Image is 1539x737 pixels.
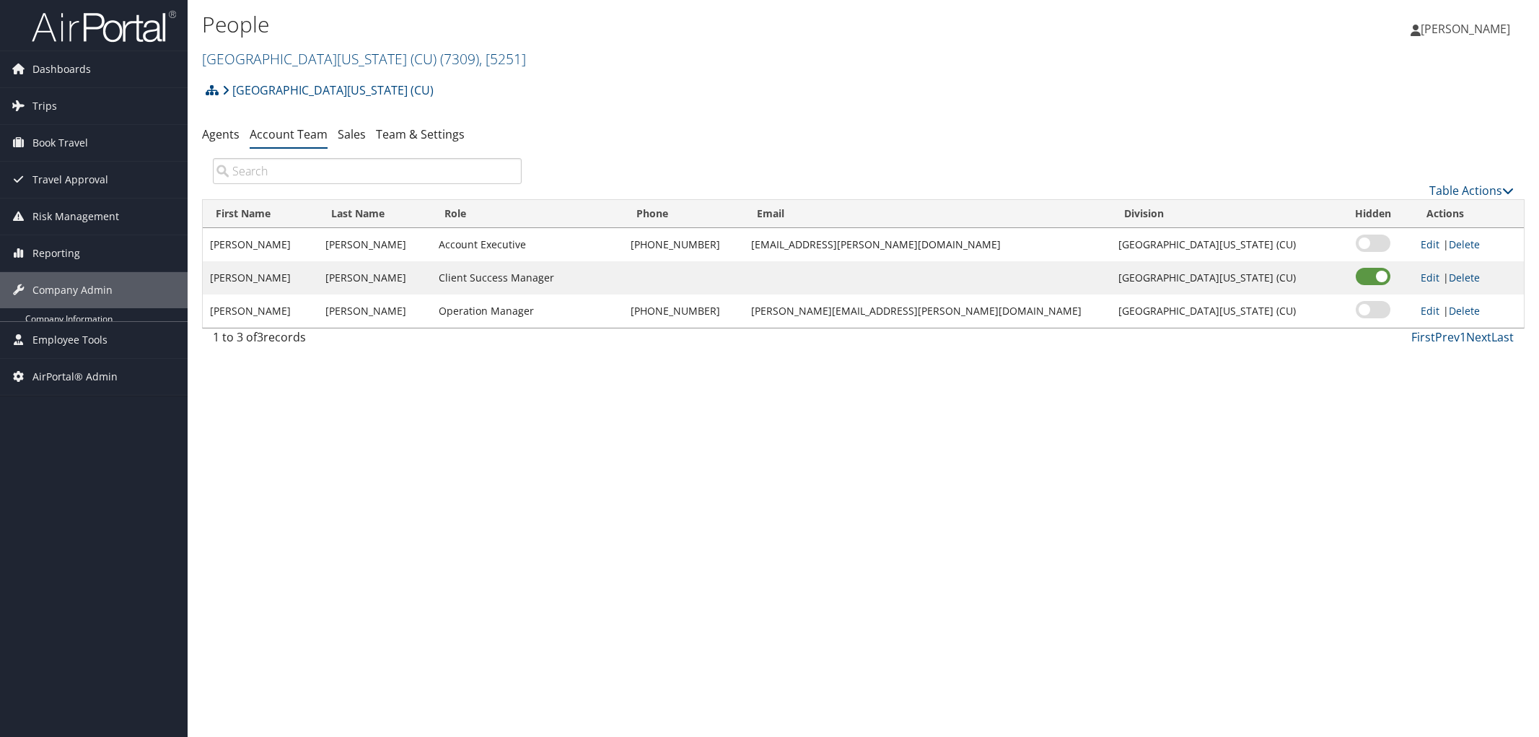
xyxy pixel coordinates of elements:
[318,228,431,261] td: [PERSON_NAME]
[431,295,624,328] td: Operation Manager
[32,162,108,198] span: Travel Approval
[202,126,240,142] a: Agents
[338,126,366,142] a: Sales
[32,272,113,308] span: Company Admin
[222,76,434,105] a: [GEOGRAPHIC_DATA][US_STATE] (CU)
[1449,304,1480,318] a: Delete
[213,328,522,353] div: 1 to 3 of records
[250,126,328,142] a: Account Team
[479,49,526,69] span: , [ 5251 ]
[203,228,318,261] td: [PERSON_NAME]
[1449,237,1480,251] a: Delete
[744,228,1112,261] td: [EMAIL_ADDRESS][PERSON_NAME][DOMAIN_NAME]
[318,295,431,328] td: [PERSON_NAME]
[257,329,263,345] span: 3
[203,200,318,228] th: First Name: activate to sort column ascending
[1421,271,1439,284] a: Edit
[213,158,522,184] input: Search
[1429,183,1514,199] a: Table Actions
[1111,200,1332,228] th: Division: activate to sort column ascending
[623,228,743,261] td: [PHONE_NUMBER]
[1413,261,1524,295] td: |
[440,49,479,69] span: ( 7309 )
[1413,200,1524,228] th: Actions
[203,261,318,295] td: [PERSON_NAME]
[1466,329,1491,345] a: Next
[431,200,624,228] th: Role: activate to sort column ascending
[1332,200,1413,228] th: Hidden: activate to sort column ascending
[1111,295,1332,328] td: [GEOGRAPHIC_DATA][US_STATE] (CU)
[1411,329,1435,345] a: First
[202,9,1084,40] h1: People
[431,261,624,295] td: Client Success Manager
[32,125,88,161] span: Book Travel
[32,235,80,271] span: Reporting
[318,200,431,228] th: Last Name: activate to sort column ascending
[318,261,431,295] td: [PERSON_NAME]
[1491,329,1514,345] a: Last
[32,88,57,124] span: Trips
[1421,304,1439,318] a: Edit
[1460,329,1466,345] a: 1
[32,9,176,43] img: airportal-logo.png
[431,228,624,261] td: Account Executive
[1411,7,1525,51] a: [PERSON_NAME]
[623,200,743,228] th: Phone
[1111,228,1332,261] td: [GEOGRAPHIC_DATA][US_STATE] (CU)
[202,49,526,69] a: [GEOGRAPHIC_DATA][US_STATE] (CU)
[32,199,119,235] span: Risk Management
[1413,295,1524,328] td: |
[623,295,743,328] td: [PHONE_NUMBER]
[1413,228,1524,261] td: |
[376,126,465,142] a: Team & Settings
[32,322,108,358] span: Employee Tools
[744,295,1112,328] td: [PERSON_NAME][EMAIL_ADDRESS][PERSON_NAME][DOMAIN_NAME]
[203,295,318,328] td: [PERSON_NAME]
[1111,261,1332,295] td: [GEOGRAPHIC_DATA][US_STATE] (CU)
[32,51,91,87] span: Dashboards
[1435,329,1460,345] a: Prev
[32,359,118,395] span: AirPortal® Admin
[1449,271,1480,284] a: Delete
[1421,21,1510,37] span: [PERSON_NAME]
[1421,237,1439,251] a: Edit
[744,200,1112,228] th: Email: activate to sort column ascending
